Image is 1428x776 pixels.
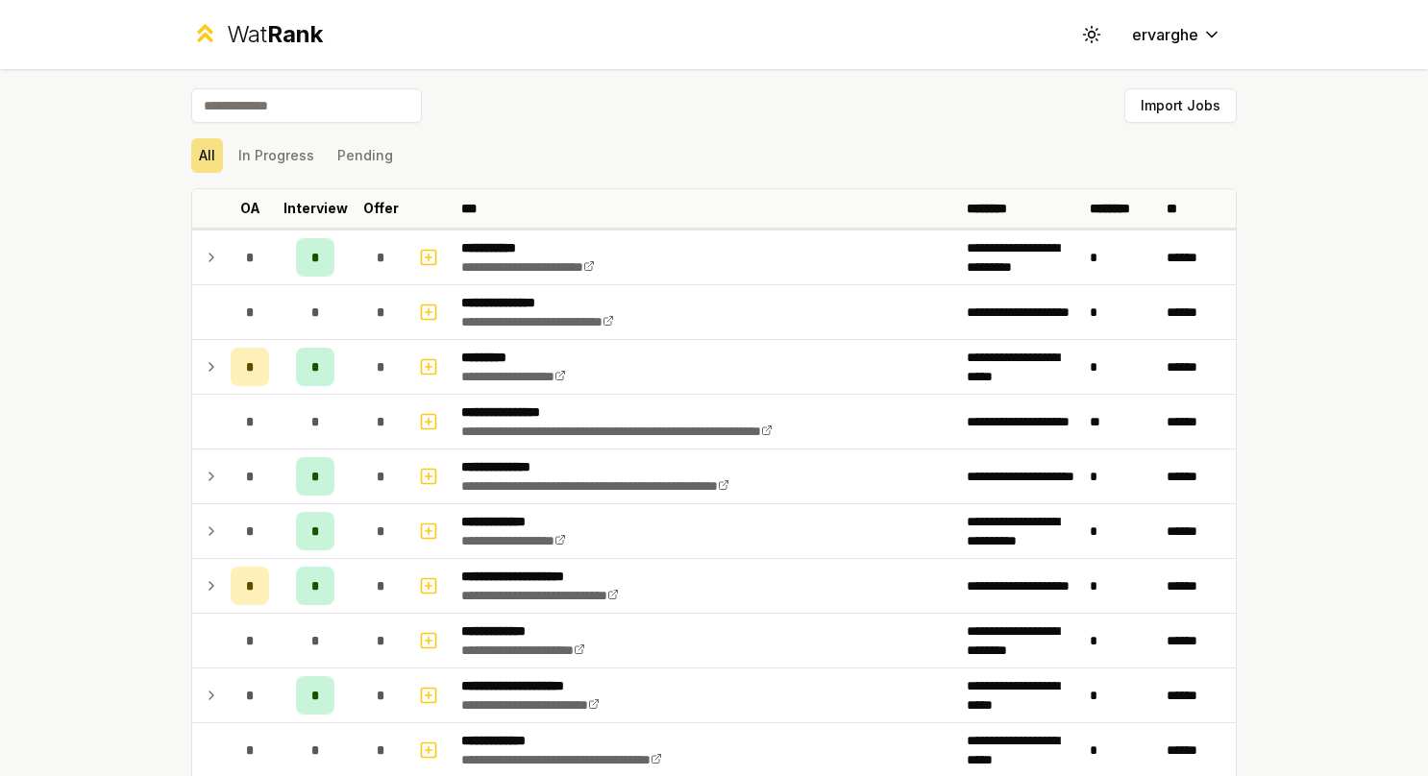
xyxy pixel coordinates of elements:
button: Import Jobs [1124,88,1237,123]
p: OA [240,199,260,218]
span: Rank [267,20,323,48]
button: All [191,138,223,173]
div: Wat [227,19,323,50]
button: Pending [330,138,401,173]
p: Offer [363,199,399,218]
button: ervarghe [1117,17,1237,52]
span: ervarghe [1132,23,1198,46]
a: WatRank [191,19,323,50]
button: In Progress [231,138,322,173]
p: Interview [283,199,348,218]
